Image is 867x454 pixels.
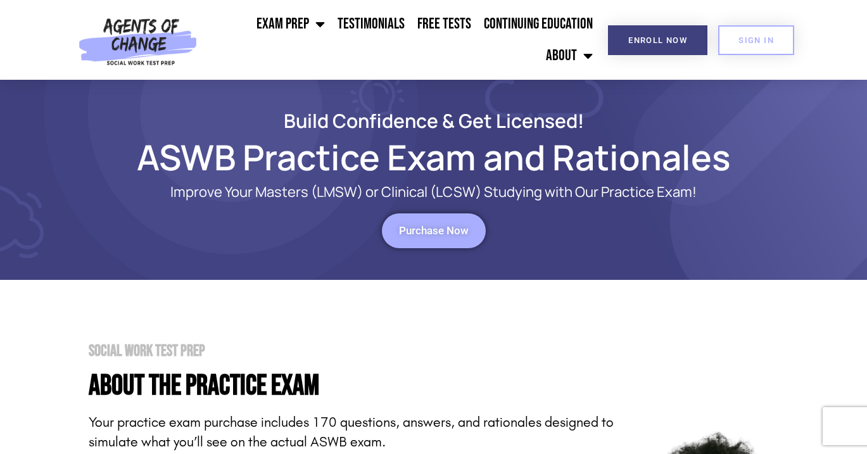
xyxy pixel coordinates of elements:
a: Free Tests [411,8,478,40]
h1: ASWB Practice Exam and Rationales [73,142,795,172]
a: Enroll Now [608,25,707,55]
span: Enroll Now [628,36,687,44]
h4: About the PRactice Exam [89,372,614,400]
a: Exam Prep [250,8,331,40]
span: SIGN IN [738,36,774,44]
a: Purchase Now [382,213,486,248]
h2: Social Work Test Prep [89,343,614,359]
a: SIGN IN [718,25,794,55]
a: Testimonials [331,8,411,40]
span: Your practice exam purchase includes 170 questions, answers, and rationales designed to simulate ... [89,414,614,450]
nav: Menu [203,8,599,72]
span: Purchase Now [399,225,469,236]
p: Improve Your Masters (LMSW) or Clinical (LCSW) Studying with Our Practice Exam! [123,184,744,200]
a: About [540,40,599,72]
a: Continuing Education [478,8,599,40]
h2: Build Confidence & Get Licensed! [73,111,795,130]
